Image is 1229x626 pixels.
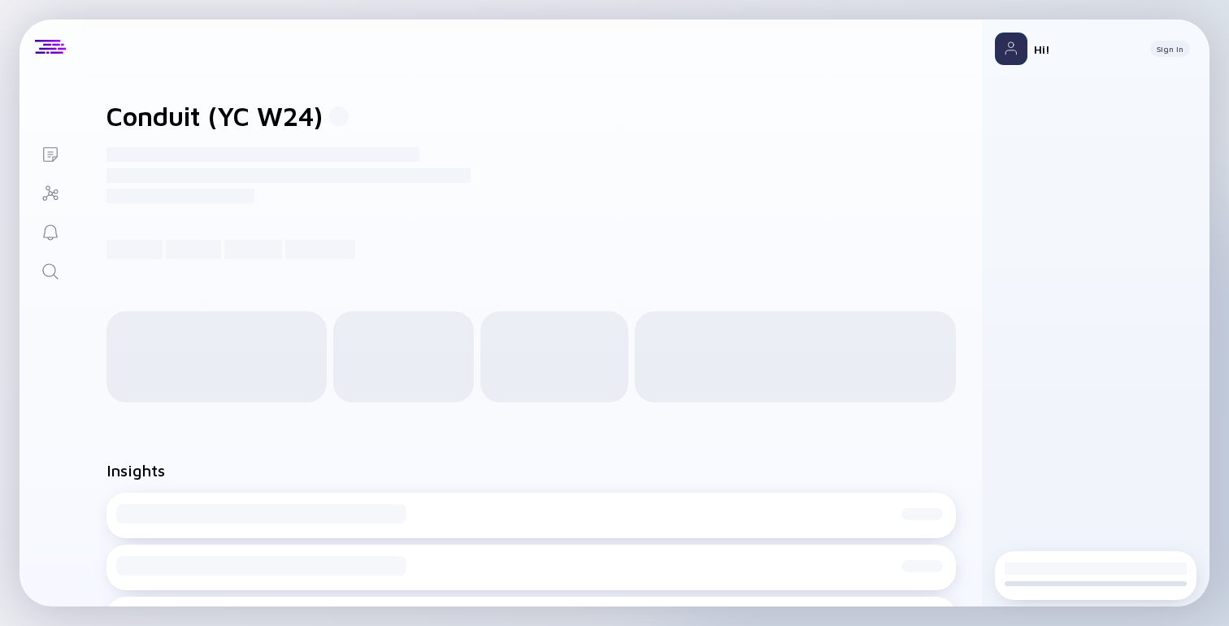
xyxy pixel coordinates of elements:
[995,33,1027,65] img: Profile Picture
[106,101,323,132] h1: Conduit (YC W24)
[20,133,80,172] a: Lists
[20,172,80,211] a: Investor Map
[1034,42,1137,56] div: Hi!
[20,211,80,250] a: Reminders
[20,250,80,289] a: Search
[106,461,165,480] h2: Insights
[1150,41,1190,57] button: Sign In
